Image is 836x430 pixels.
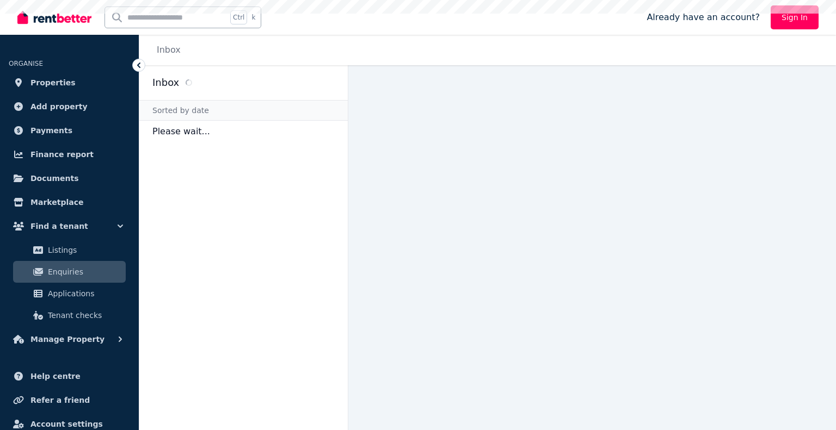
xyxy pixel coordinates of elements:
span: Refer a friend [30,394,90,407]
a: Marketplace [9,191,130,213]
span: k [251,13,255,22]
a: Inbox [157,45,181,55]
a: Documents [9,167,130,189]
a: Applications [13,283,126,304]
span: Already have an account? [647,11,760,24]
span: Payments [30,124,72,137]
nav: Breadcrumb [139,35,194,65]
a: Sign In [771,5,819,29]
span: Enquiries [48,265,121,278]
a: Add property [9,96,130,117]
div: Sorted by date [139,100,348,121]
span: Tenant checks [48,309,121,322]
span: Documents [30,172,79,185]
span: Properties [30,76,76,89]
span: Marketplace [30,196,83,209]
img: RentBetter [17,9,91,26]
span: ORGANISE [9,60,43,67]
a: Payments [9,120,130,141]
span: Ctrl [230,10,247,24]
button: Find a tenant [9,215,130,237]
h2: Inbox [152,75,179,90]
a: Listings [13,239,126,261]
a: Tenant checks [13,304,126,326]
span: Find a tenant [30,220,88,233]
span: Applications [48,287,121,300]
a: Refer a friend [9,389,130,411]
button: Manage Property [9,328,130,350]
a: Properties [9,72,130,94]
a: Enquiries [13,261,126,283]
span: Help centre [30,370,81,383]
span: Manage Property [30,333,104,346]
p: Please wait... [139,121,348,142]
span: Finance report [30,148,94,161]
a: Help centre [9,365,130,387]
span: Add property [30,100,88,113]
a: Finance report [9,144,130,165]
span: Listings [48,244,121,257]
